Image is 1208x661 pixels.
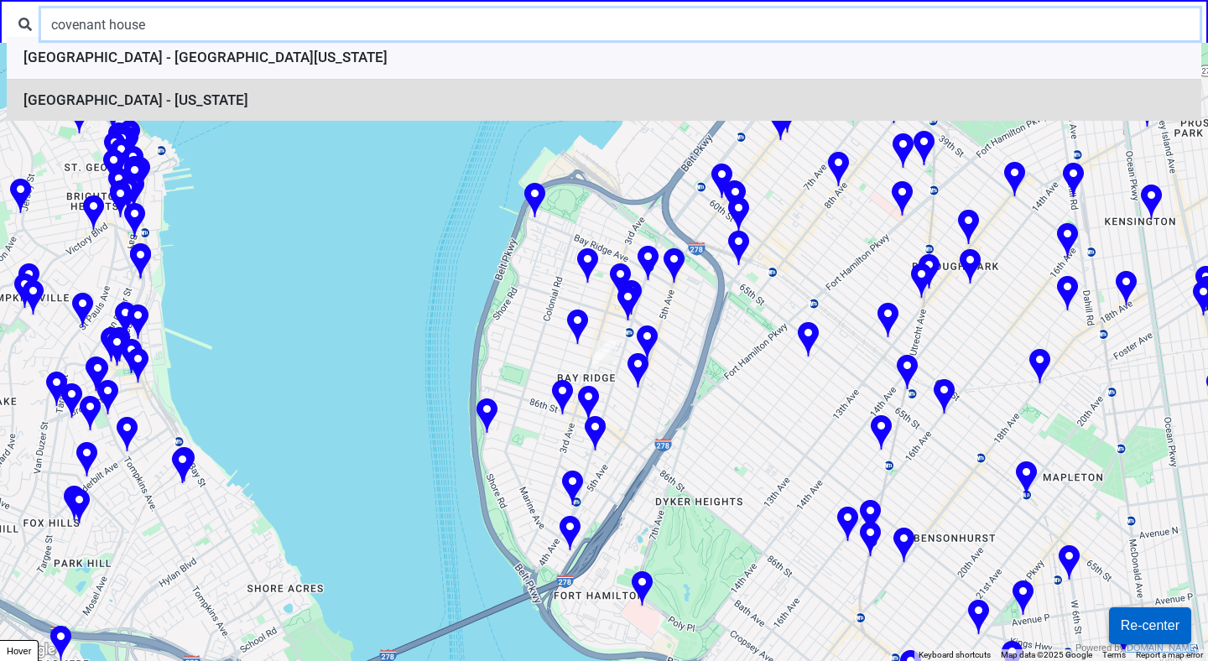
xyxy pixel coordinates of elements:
[41,8,1200,40] input: Type the organization name or drop a pin
[1001,650,1092,659] span: Map data ©2025 Google
[919,649,991,661] button: Keyboard shortcuts
[7,37,1201,80] li: [GEOGRAPHIC_DATA] - [GEOGRAPHIC_DATA][US_STATE]
[1136,650,1203,659] a: Report a map error
[1075,641,1198,655] div: Powered by
[1109,607,1191,644] button: Re-center
[7,80,1201,122] li: [GEOGRAPHIC_DATA] - [US_STATE]
[1102,650,1126,659] a: Terms (opens in new tab)
[1124,643,1198,653] a: [DOMAIN_NAME]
